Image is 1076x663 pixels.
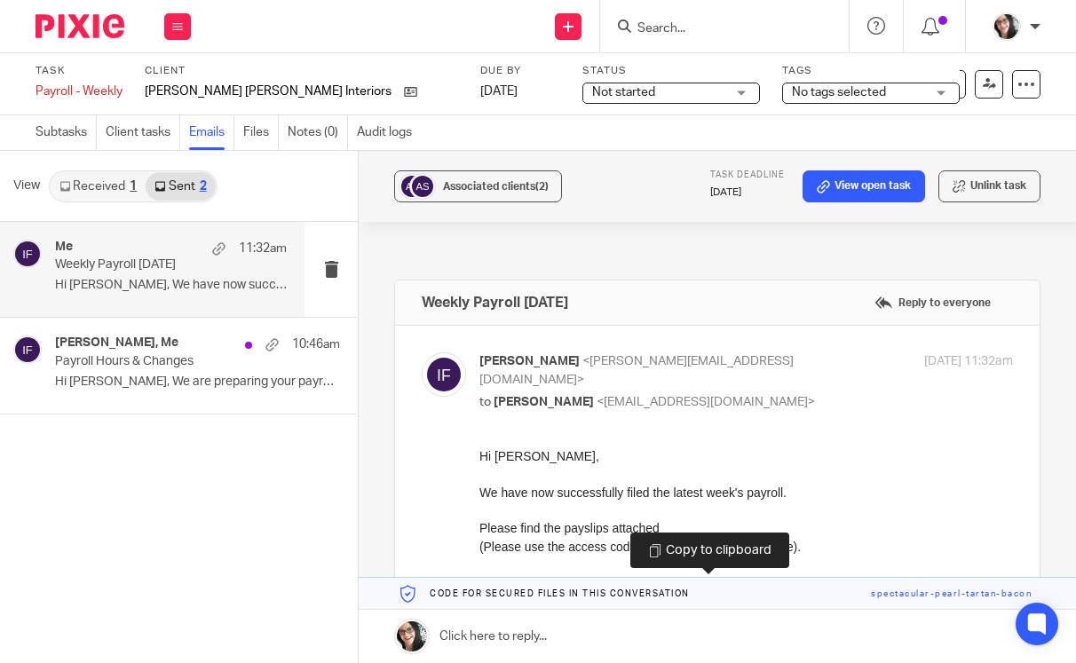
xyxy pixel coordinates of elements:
[535,181,549,192] span: (2)
[803,170,925,202] a: View open task
[924,352,1013,371] p: [DATE] 11:32am
[597,396,815,408] span: <[EMAIL_ADDRESS][DOMAIN_NAME]>
[13,335,42,364] img: svg%3E
[399,173,425,200] img: svg%3E
[13,177,40,195] span: View
[55,278,287,293] p: Hi [PERSON_NAME], We have now successfully filed...
[938,170,1040,202] button: Unlink task
[636,21,795,37] input: Search
[422,294,568,312] h4: Weekly Payroll [DATE]
[479,355,794,386] span: <[PERSON_NAME][EMAIL_ADDRESS][DOMAIN_NAME]>
[145,83,395,100] p: [PERSON_NAME] [PERSON_NAME] Interiors Limited
[480,64,560,78] label: Due by
[710,185,785,200] p: [DATE]
[480,85,518,98] span: [DATE]
[782,64,960,78] label: Tags
[409,173,436,200] img: svg%3E
[55,375,340,390] p: Hi [PERSON_NAME], We are preparing your payroll...
[443,181,549,192] span: Associated clients
[288,115,348,150] a: Notes (0)
[479,396,491,408] span: to
[792,86,886,99] span: No tags selected
[13,240,42,268] img: svg%3E
[36,14,124,38] img: Pixie
[710,170,785,179] span: Task deadline
[146,172,215,201] a: Sent2
[993,12,1021,41] img: me%20(1).jpg
[357,115,421,150] a: Audit logs
[479,355,580,367] span: [PERSON_NAME]
[130,180,137,193] div: 1
[36,83,123,100] div: Payroll - Weekly
[106,115,180,150] a: Client tasks
[36,115,97,150] a: Subtasks
[55,335,178,351] h4: [PERSON_NAME], Me
[55,257,241,272] p: Weekly Payroll [DATE]
[592,86,655,99] span: Not started
[36,64,123,78] label: Task
[55,354,283,369] p: Payroll Hours & Changes
[292,335,340,353] p: 10:46am
[494,396,594,408] span: [PERSON_NAME]
[239,240,287,257] p: 11:32am
[394,170,562,202] button: Associated clients(2)
[243,115,279,150] a: Files
[189,115,234,150] a: Emails
[870,289,995,316] label: Reply to everyone
[145,64,458,78] label: Client
[51,172,146,201] a: Received1
[200,180,207,193] div: 2
[422,352,466,397] img: svg%3E
[582,64,760,78] label: Status
[55,240,73,255] h4: Me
